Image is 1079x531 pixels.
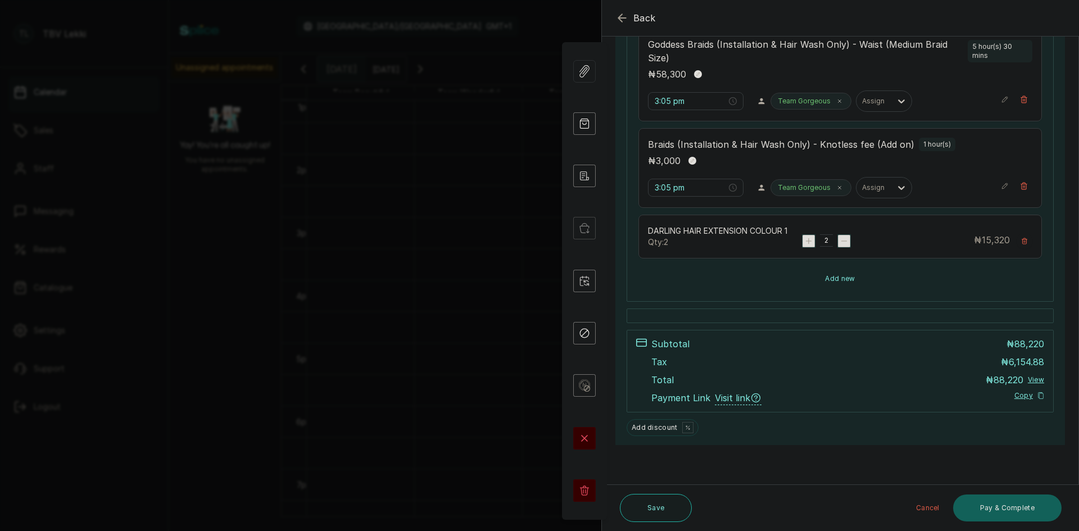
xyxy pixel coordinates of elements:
p: Braids (Installation & Hair Wash Only) - Knotless fee (Add on) [648,138,914,151]
p: Team Gorgeous [778,97,831,106]
span: 88,220 [1014,338,1044,350]
span: Payment Link [651,391,710,405]
button: Pay & Complete [953,494,1062,521]
p: ₦ [648,154,681,167]
span: 88,220 [994,374,1023,385]
p: ₦ [986,373,1023,387]
p: Qty: 2 [648,237,802,248]
p: 5 hour(s) 30 mins [972,42,1028,60]
input: Select time [655,95,727,107]
span: Visit link [715,391,761,405]
button: Cancel [907,494,949,521]
p: 1 hour(s) [923,140,951,149]
button: Back [615,11,656,25]
p: ₦ [648,67,686,81]
p: Total [651,373,674,387]
p: ₦ [1001,355,1044,369]
button: Add new [638,265,1042,292]
span: 15,320 [982,234,1010,246]
p: ₦ [974,233,1010,249]
p: DARLING HAIR EXTENSION COLOUR 1 [648,225,802,237]
span: Back [633,11,656,25]
p: Team Gorgeous [778,183,831,192]
p: ₦ [1007,337,1044,351]
span: 6,154.88 [1009,356,1044,367]
button: Copy [1014,391,1044,400]
p: Subtotal [651,337,690,351]
span: 3,000 [656,155,681,166]
button: Save [620,494,692,522]
button: View [1028,375,1044,384]
p: Goddess Braids (Installation & Hair Wash Only) - Waist (Medium Braid Size) [648,38,963,65]
p: Tax [651,355,667,369]
span: 58,300 [656,69,686,80]
input: Select time [655,181,727,194]
p: 2 [824,236,828,245]
button: Add discount [627,419,699,436]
